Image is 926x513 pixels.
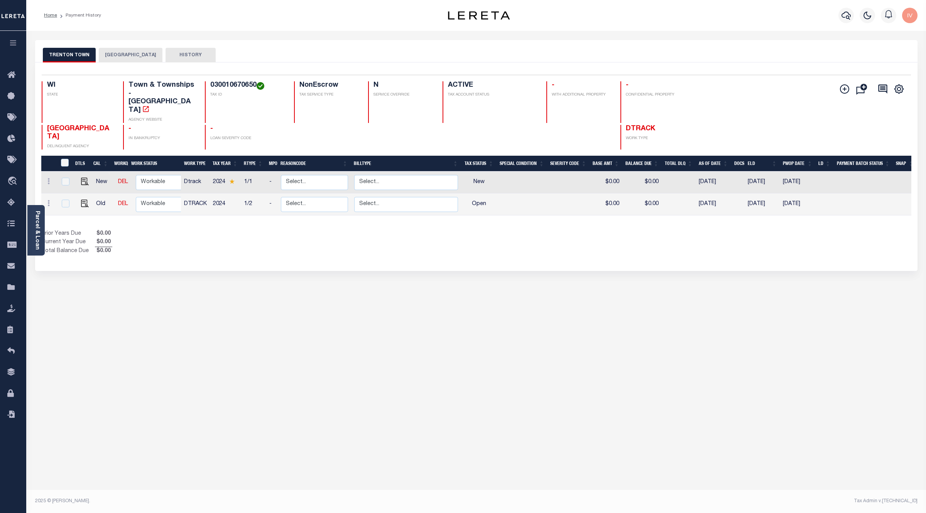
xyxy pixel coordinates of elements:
[780,156,815,172] th: PWOP Date: activate to sort column ascending
[373,92,433,98] p: SERVICE OVERRIDE
[241,193,266,215] td: 1/2
[166,48,216,62] button: HISTORY
[128,81,196,114] h4: Town & Townships - [GEOGRAPHIC_DATA]
[696,156,731,172] th: As of Date: activate to sort column ascending
[128,156,181,172] th: Work Status
[210,156,241,172] th: Tax Year: activate to sort column ascending
[893,156,916,172] th: SNAP: activate to sort column ascending
[47,144,114,150] p: DELINQUENT AGENCY
[626,82,629,89] span: -
[448,11,510,20] img: logo-dark.svg
[780,172,815,193] td: [DATE]
[95,230,112,238] span: $0.00
[47,81,114,90] h4: WI
[552,82,554,89] span: -
[56,156,72,172] th: &nbsp;
[745,193,780,215] td: [DATE]
[626,125,655,132] span: DTRACK
[696,193,731,215] td: [DATE]
[622,156,662,172] th: Balance Due: activate to sort column ascending
[47,92,114,98] p: STATE
[241,156,266,172] th: RType: activate to sort column ascending
[622,193,662,215] td: $0.00
[99,48,162,62] button: [GEOGRAPHIC_DATA]
[57,12,101,19] li: Payment History
[299,81,359,90] h4: NonEscrow
[461,193,497,215] td: Open
[181,156,210,172] th: Work Type
[266,172,278,193] td: -
[626,92,693,98] p: CONFIDENTIAL PROPERTY
[210,136,285,141] p: LOAN SEVERITY CODE
[590,172,622,193] td: $0.00
[41,238,95,247] td: Current Year Due
[41,230,95,238] td: Prior Years Due
[181,172,210,193] td: Dtrack
[626,136,693,141] p: WORK TYPE
[622,172,662,193] td: $0.00
[497,156,547,172] th: Special Condition: activate to sort column ascending
[47,125,109,141] span: [GEOGRAPHIC_DATA]
[95,247,112,256] span: $0.00
[229,179,235,184] img: Star.svg
[128,136,196,141] p: IN BANKRUPTCY
[351,156,461,172] th: BillType: activate to sort column ascending
[745,156,780,172] th: ELD: activate to sort column ascending
[210,92,285,98] p: TAX ID
[95,238,112,247] span: $0.00
[815,156,833,172] th: LD: activate to sort column ascending
[448,92,537,98] p: TAX ACCOUNT STATUS
[277,156,351,172] th: ReasonCode: activate to sort column ascending
[373,81,433,90] h4: N
[128,117,196,123] p: AGENCY WEBSITE
[181,193,210,215] td: DTRACK
[448,81,537,90] h4: ACTIVE
[299,92,359,98] p: TAX SERVICE TYPE
[731,156,745,172] th: Docs
[118,201,128,207] a: DEL
[72,156,90,172] th: DTLS
[780,193,815,215] td: [DATE]
[461,172,497,193] td: New
[34,211,40,250] a: Parcel & Loan
[461,156,497,172] th: Tax Status: activate to sort column ascending
[547,156,590,172] th: Severity Code: activate to sort column ascending
[902,8,918,23] img: svg+xml;base64,PHN2ZyB4bWxucz0iaHR0cDovL3d3dy53My5vcmcvMjAwMC9zdmciIHBvaW50ZXItZXZlbnRzPSJub25lIi...
[43,48,96,62] button: TRENTON TOWN
[128,125,131,132] span: -
[590,193,622,215] td: $0.00
[41,247,95,256] td: Total Balance Due
[745,172,780,193] td: [DATE]
[210,81,285,90] h4: 030010670650
[210,172,241,193] td: 2024
[590,156,622,172] th: Base Amt: activate to sort column ascending
[662,156,696,172] th: Total DLQ: activate to sort column ascending
[241,172,266,193] td: 1/1
[696,172,731,193] td: [DATE]
[7,177,20,187] i: travel_explore
[210,193,241,215] td: 2024
[552,92,612,98] p: WITH ADDITIONAL PROPERTY
[833,156,893,172] th: Payment Batch Status: activate to sort column ascending
[93,193,115,215] td: Old
[266,193,278,215] td: -
[44,13,57,18] a: Home
[118,179,128,185] a: DEL
[111,156,128,172] th: WorkQ
[266,156,277,172] th: MPO
[41,156,56,172] th: &nbsp;&nbsp;&nbsp;&nbsp;&nbsp;&nbsp;&nbsp;&nbsp;&nbsp;&nbsp;
[90,156,111,172] th: CAL: activate to sort column ascending
[210,125,213,132] span: -
[93,172,115,193] td: New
